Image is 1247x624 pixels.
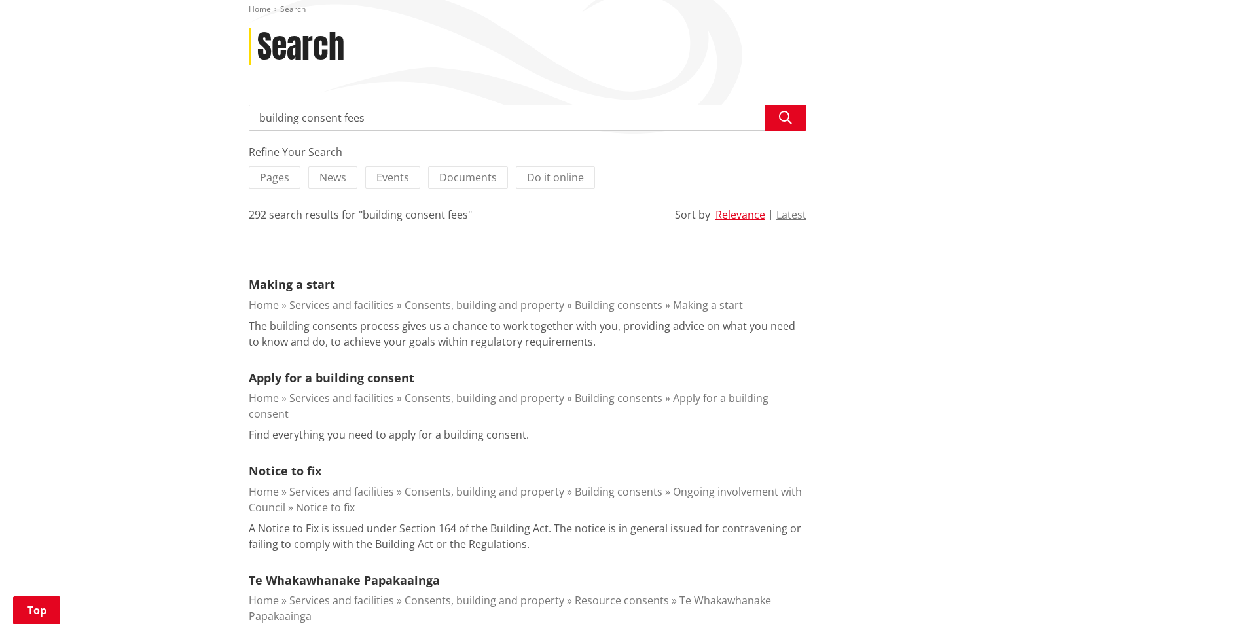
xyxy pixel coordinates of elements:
[249,427,529,443] p: Find everything you need to apply for a building consent.
[280,3,306,14] span: Search
[439,170,497,185] span: Documents
[289,485,394,499] a: Services and facilities
[405,485,564,499] a: Consents, building and property
[249,463,321,479] a: Notice to fix
[575,593,669,608] a: Resource consents
[249,593,279,608] a: Home
[575,485,662,499] a: Building consents
[257,28,344,66] h1: Search
[249,485,802,515] a: Ongoing involvement with Council
[249,318,806,350] p: The building consents process gives us a chance to work together with you, providing advice on wh...
[249,144,806,160] div: Refine Your Search
[575,391,662,405] a: Building consents
[776,209,806,221] button: Latest
[249,391,279,405] a: Home
[376,170,409,185] span: Events
[289,593,394,608] a: Services and facilities
[575,298,662,312] a: Building consents
[405,593,564,608] a: Consents, building and property
[289,391,394,405] a: Services and facilities
[527,170,584,185] span: Do it online
[249,572,440,588] a: Te Whakawhanake Papakaainga
[249,391,768,421] a: Apply for a building consent
[249,105,806,131] input: Search input
[673,298,743,312] a: Making a start
[249,485,279,499] a: Home
[249,276,335,292] a: Making a start
[249,3,271,14] a: Home
[249,593,771,623] a: Te Whakawhanake Papakaainga
[675,207,710,223] div: Sort by
[13,596,60,624] a: Top
[715,209,765,221] button: Relevance
[249,521,806,552] p: A Notice to Fix is issued under Section 164 of the Building Act. The notice is in general issued ...
[260,170,289,185] span: Pages
[319,170,346,185] span: News
[249,207,472,223] div: 292 search results for "building consent fees"
[296,500,355,515] a: Notice to fix
[249,4,999,15] nav: breadcrumb
[249,298,279,312] a: Home
[289,298,394,312] a: Services and facilities
[405,298,564,312] a: Consents, building and property
[405,391,564,405] a: Consents, building and property
[249,370,414,386] a: Apply for a building consent
[1187,569,1234,616] iframe: Messenger Launcher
